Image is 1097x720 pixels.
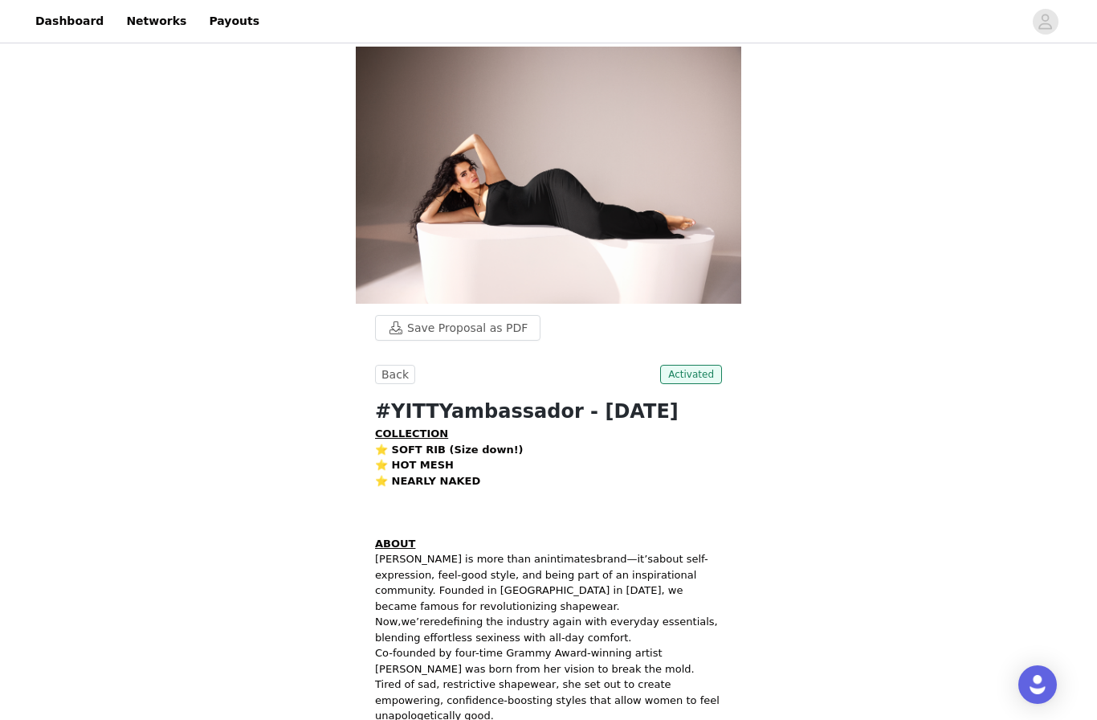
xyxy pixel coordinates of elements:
[1018,665,1057,704] div: Open Intercom Messenger
[375,553,547,565] span: [PERSON_NAME] is more than an
[1038,9,1053,35] div: avatar
[416,616,419,628] span: ’
[419,616,430,628] span: re
[375,365,415,384] button: Back
[401,616,416,628] span: we
[26,3,113,39] a: Dashboard
[356,47,741,304] img: campaign image
[375,459,454,471] strong: ⭐️ HOT MESH
[660,365,722,384] span: Activated
[199,3,269,39] a: Payouts
[547,553,596,565] span: intimates
[375,475,480,487] strong: ⭐️ NEARLY NAKED
[375,553,708,628] span: about self-expression, feel-good style, and being part of an inspirational community. Founded in ...
[596,553,637,565] span: brand—
[116,3,196,39] a: Networks
[375,427,448,440] strong: COLLECTION
[375,444,524,456] strong: ⭐️ SOFT RIB (Size down!)
[375,397,722,426] h1: #YITTYambassador - [DATE]
[637,553,653,565] span: it’s
[375,538,415,550] strong: ABOUT
[375,315,540,341] button: Save Proposal as PDF
[375,616,718,644] span: redefining the industry again with everyday essentials, blending effortless sexiness with all-day...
